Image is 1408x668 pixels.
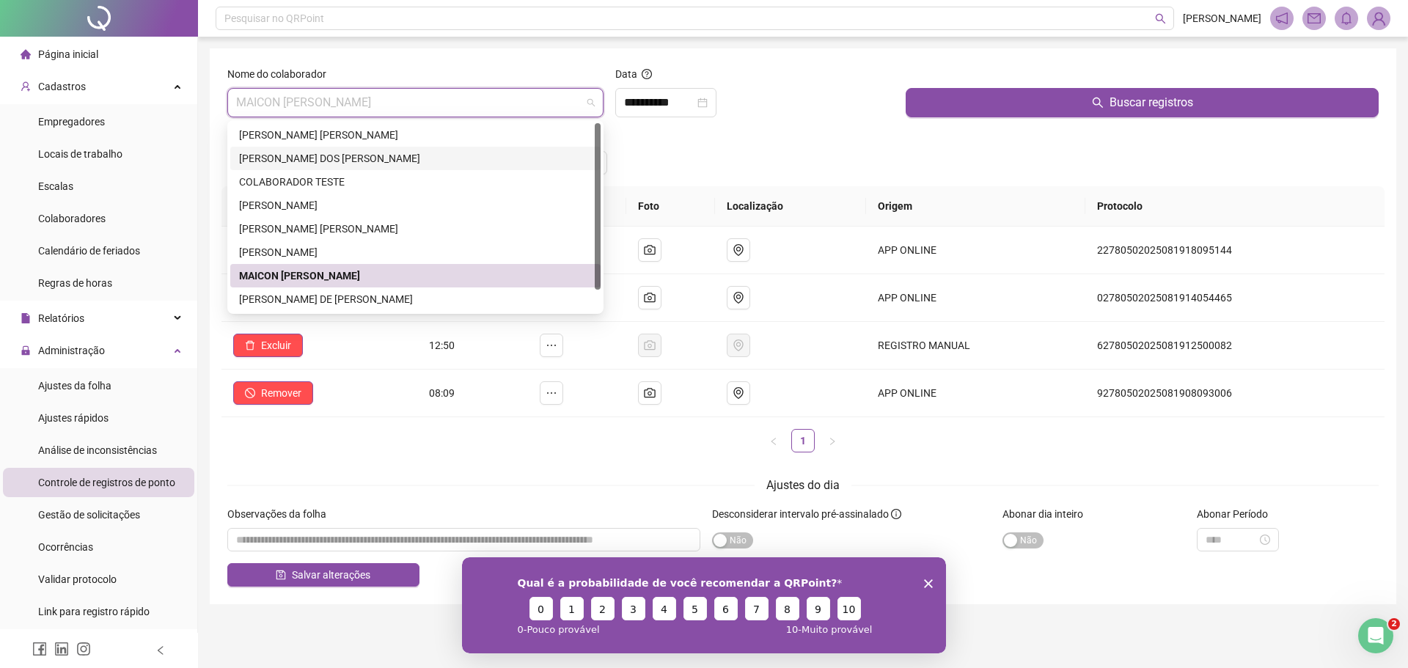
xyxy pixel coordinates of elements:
[38,345,105,356] span: Administração
[38,477,175,488] span: Controle de registros de ponto
[866,274,1085,322] td: APP ONLINE
[546,387,557,399] span: ellipsis
[38,606,150,617] span: Link para registro rápido
[38,380,111,392] span: Ajustes da folha
[38,277,112,289] span: Regras de horas
[239,197,592,213] div: [PERSON_NAME]
[32,642,47,656] span: facebook
[1388,618,1400,630] span: 2
[230,241,601,264] div: JESSICA RODRIGUES DA SILVA COSTA
[1085,274,1385,322] td: 02780502025081914054465
[233,381,313,405] button: Remover
[1002,506,1093,522] label: Abonar dia inteiro
[762,429,785,452] li: Página anterior
[38,412,109,424] span: Ajustes rápidos
[821,429,844,452] li: Próxima página
[54,642,69,656] span: linkedin
[1155,13,1166,24] span: search
[1197,506,1277,522] label: Abonar Período
[261,385,301,401] span: Remover
[292,567,370,583] span: Salvar alterações
[766,478,840,492] span: Ajustes do dia
[227,506,336,522] label: Observações da folha
[76,642,91,656] span: instagram
[230,287,601,311] div: MATHEUS RODRIGUES VIEIRA DE JESUS
[733,292,744,304] span: environment
[462,557,946,653] iframe: Pesquisa da QRPoint
[239,221,592,237] div: [PERSON_NAME] [PERSON_NAME]
[230,194,601,217] div: ELISABETE ALVES TEIXEIRA
[1085,370,1385,417] td: 92780502025081908093006
[644,292,656,304] span: camera
[733,387,744,399] span: environment
[239,127,592,143] div: [PERSON_NAME] [PERSON_NAME]
[239,150,592,166] div: [PERSON_NAME] DOS [PERSON_NAME]
[1085,186,1385,227] th: Protocolo
[715,186,866,227] th: Localização
[198,617,1408,668] footer: QRPoint © 2025 - 2.90.5 -
[21,81,31,92] span: user-add
[245,388,255,398] span: stop
[828,437,837,446] span: right
[21,345,31,356] span: lock
[38,541,93,553] span: Ocorrências
[38,573,117,585] span: Validar protocolo
[1340,12,1353,25] span: bell
[236,89,595,117] span: MAICON DE QUEIROZ COSTA
[230,264,601,287] div: MAICON DE QUEIROZ COSTA
[546,339,557,351] span: ellipsis
[261,337,291,353] span: Excluir
[1183,10,1261,26] span: [PERSON_NAME]
[712,508,889,520] span: Desconsiderar intervalo pré-assinalado
[642,69,652,79] span: question-circle
[38,213,106,224] span: Colaboradores
[233,334,303,357] button: Excluir
[230,147,601,170] div: CAROLINE MONTEIRO DOS SANTOS
[1358,618,1393,653] iframe: Intercom live chat
[239,291,592,307] div: [PERSON_NAME] DE [PERSON_NAME]
[792,430,814,452] a: 1
[38,245,140,257] span: Calendário de feriados
[239,268,592,284] div: MAICON [PERSON_NAME]
[891,509,901,519] span: info-circle
[38,81,86,92] span: Cadastros
[38,180,73,192] span: Escalas
[230,217,601,241] div: IRMA RIBEIRO DE FRANÇA
[155,645,166,656] span: left
[1308,12,1321,25] span: mail
[38,116,105,128] span: Empregadores
[38,148,122,160] span: Locais de trabalho
[791,429,815,452] li: 1
[1275,12,1288,25] span: notification
[276,570,286,580] span: save
[21,49,31,59] span: home
[429,387,455,399] span: 08:09
[1085,322,1385,370] td: 62780502025081912500082
[644,387,656,399] span: camera
[626,186,715,227] th: Foto
[38,48,98,60] span: Página inicial
[239,174,592,190] div: COLABORADOR TESTE
[227,563,419,587] button: Salvar alterações
[1368,7,1390,29] img: 89628
[1110,94,1193,111] span: Buscar registros
[239,244,592,260] div: [PERSON_NAME]
[733,244,744,256] span: environment
[644,244,656,256] span: camera
[866,227,1085,274] td: APP ONLINE
[866,370,1085,417] td: APP ONLINE
[1092,97,1104,109] span: search
[769,437,778,446] span: left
